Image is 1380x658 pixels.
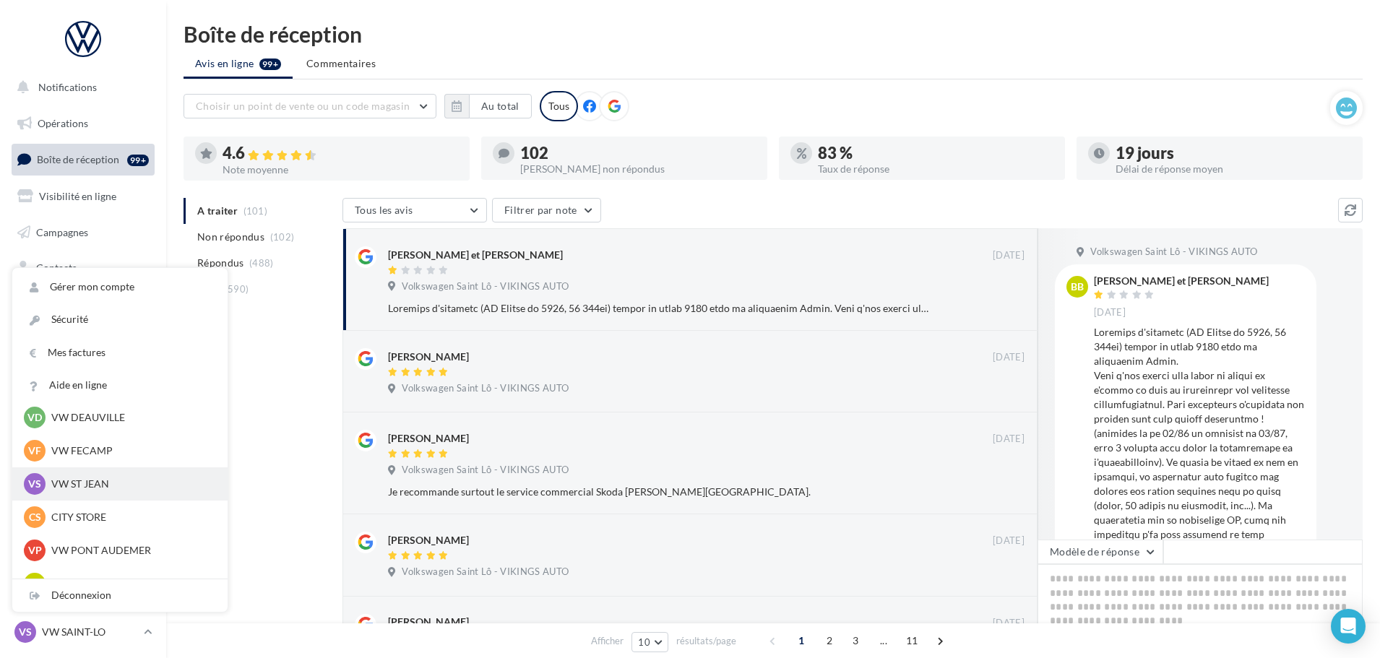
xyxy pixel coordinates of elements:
[196,100,410,112] span: Choisir un point de vente ou un code magasin
[36,261,77,274] span: Contacts
[591,634,624,648] span: Afficher
[9,409,158,451] a: Campagnes DataOnDemand
[469,94,532,118] button: Au total
[12,303,228,336] a: Sécurité
[818,629,841,652] span: 2
[28,543,42,558] span: VP
[42,625,138,639] p: VW SAINT-LO
[223,145,458,162] div: 4.6
[1116,164,1351,174] div: Délai de réponse moyen
[790,629,813,652] span: 1
[270,231,295,243] span: (102)
[39,190,116,202] span: Visibilité en ligne
[38,81,97,93] span: Notifications
[9,217,158,248] a: Campagnes
[9,360,158,403] a: PLV et print personnalisable
[402,464,569,477] span: Volkswagen Saint Lô - VIKINGS AUTO
[993,351,1025,364] span: [DATE]
[127,155,149,166] div: 99+
[402,280,569,293] span: Volkswagen Saint Lô - VIKINGS AUTO
[993,617,1025,630] span: [DATE]
[388,301,931,316] div: Loremips d'sitametc (AD Elitse do 5926, 56 344ei) tempor in utlab 9180 etdo ma aliquaenim Admin. ...
[12,618,155,646] a: VS VW SAINT-LO
[197,256,244,270] span: Répondus
[51,543,210,558] p: VW PONT AUDEMER
[818,145,1053,161] div: 83 %
[37,153,119,165] span: Boîte de réception
[27,410,42,425] span: VD
[676,634,736,648] span: résultats/page
[402,566,569,579] span: Volkswagen Saint Lô - VIKINGS AUTO
[12,579,228,612] div: Déconnexion
[355,204,413,216] span: Tous les avis
[51,443,210,458] p: VW FECAMP
[388,431,469,446] div: [PERSON_NAME]
[51,477,210,491] p: VW ST JEAN
[872,629,895,652] span: ...
[1090,246,1257,259] span: Volkswagen Saint Lô - VIKINGS AUTO
[388,248,563,262] div: [PERSON_NAME] et [PERSON_NAME]
[402,382,569,395] span: Volkswagen Saint Lô - VIKINGS AUTO
[388,615,469,629] div: [PERSON_NAME]
[223,165,458,175] div: Note moyenne
[818,164,1053,174] div: Taux de réponse
[520,164,756,174] div: [PERSON_NAME] non répondus
[1038,540,1163,564] button: Modèle de réponse
[631,632,668,652] button: 10
[444,94,532,118] button: Au total
[19,625,32,639] span: VS
[9,325,158,355] a: Calendrier
[9,289,158,319] a: Médiathèque
[51,576,210,591] p: VW LISIEUX
[388,485,931,499] div: Je recommande surtout le service commercial Skoda [PERSON_NAME][GEOGRAPHIC_DATA].
[36,225,88,238] span: Campagnes
[1331,609,1366,644] div: Open Intercom Messenger
[1094,276,1269,286] div: [PERSON_NAME] et [PERSON_NAME]
[388,533,469,547] div: [PERSON_NAME]
[9,144,158,175] a: Boîte de réception99+
[12,271,228,303] a: Gérer mon compte
[1094,306,1126,319] span: [DATE]
[9,181,158,212] a: Visibilité en ligne
[993,534,1025,547] span: [DATE]
[492,198,601,222] button: Filtrer par note
[844,629,867,652] span: 3
[9,72,152,103] button: Notifications
[520,145,756,161] div: 102
[306,56,376,71] span: Commentaires
[1071,280,1084,294] span: BB
[12,369,228,402] a: Aide en ligne
[342,198,487,222] button: Tous les avis
[12,337,228,369] a: Mes factures
[51,410,210,425] p: VW DEAUVILLE
[184,94,436,118] button: Choisir un point de vente ou un code magasin
[9,253,158,283] a: Contacts
[51,510,210,524] p: CITY STORE
[184,23,1363,45] div: Boîte de réception
[900,629,924,652] span: 11
[249,257,274,269] span: (488)
[28,477,41,491] span: VS
[29,576,41,591] span: VL
[638,636,650,648] span: 10
[29,510,41,524] span: CS
[540,91,578,121] div: Tous
[993,249,1025,262] span: [DATE]
[993,433,1025,446] span: [DATE]
[38,117,88,129] span: Opérations
[9,108,158,139] a: Opérations
[1116,145,1351,161] div: 19 jours
[388,350,469,364] div: [PERSON_NAME]
[197,230,264,244] span: Non répondus
[28,443,41,458] span: VF
[225,283,249,295] span: (590)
